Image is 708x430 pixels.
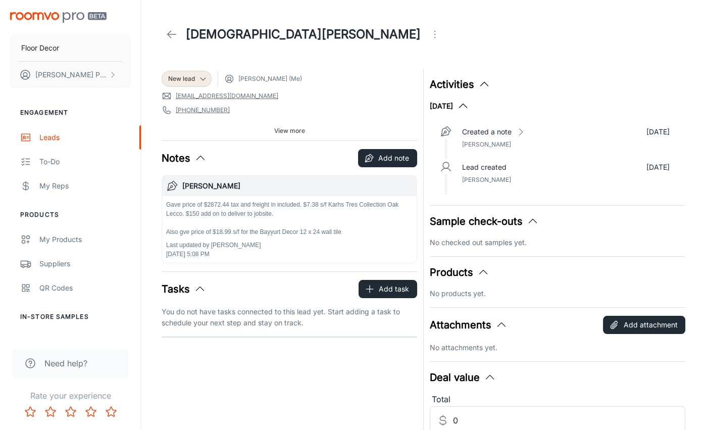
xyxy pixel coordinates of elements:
button: [PERSON_NAME] Phoenix [10,62,131,88]
button: Rate 2 star [40,402,61,422]
p: Last updated by [PERSON_NAME] [166,241,413,250]
p: No attachments yet. [430,342,685,353]
button: Rate 4 star [81,402,101,422]
span: Need help? [44,357,87,369]
p: [DATE] [646,162,669,173]
p: No products yet. [430,288,685,299]
div: New lead [162,71,212,87]
div: Suppliers [39,258,131,269]
p: Gave price of $2872.44 tax and freight in included. $7.38 s/f Karhs Tres Collection Oak Lecco. $1... [166,200,413,236]
p: [DATE] [646,126,669,137]
p: You do not have tasks connected to this lead yet. Start adding a task to schedule your next step ... [162,306,417,328]
p: Lead created [462,162,507,173]
div: To-do [39,156,131,167]
button: [DATE] [430,100,469,112]
div: My Reps [39,180,131,192]
a: [PHONE_NUMBER] [176,106,230,115]
button: Sample check-outs [430,214,539,229]
button: View more [270,123,309,138]
p: [DATE] 5:08 PM [166,250,413,259]
button: Activities [430,77,490,92]
button: Attachments [430,317,508,332]
button: Open menu [425,24,445,44]
div: My Products [39,234,131,245]
button: Rate 3 star [61,402,81,422]
button: Rate 5 star [101,402,121,422]
button: Products [430,265,489,280]
div: Leads [39,132,131,143]
p: No checked out samples yet. [430,237,685,248]
h1: [DEMOGRAPHIC_DATA][PERSON_NAME] [186,25,421,43]
button: Deal value [430,370,496,385]
span: [PERSON_NAME] [462,176,511,183]
span: [PERSON_NAME] (Me) [238,74,302,83]
span: View more [274,126,305,135]
p: [PERSON_NAME] Phoenix [35,69,107,80]
img: Roomvo PRO Beta [10,12,107,23]
button: [PERSON_NAME]Gave price of $2872.44 tax and freight in included. $7.38 s/f Karhs Tres Collection ... [162,176,417,263]
button: Add note [358,149,417,167]
p: Created a note [462,126,512,137]
button: Add task [359,280,417,298]
div: My Samples [39,336,131,347]
a: [EMAIL_ADDRESS][DOMAIN_NAME] [176,91,278,101]
div: Total [430,393,685,406]
button: Notes [162,151,207,166]
span: [PERSON_NAME] [462,140,511,148]
p: Rate your experience [8,390,133,402]
button: Tasks [162,281,206,297]
p: Floor Decor [21,42,59,54]
div: QR Codes [39,282,131,294]
button: Floor Decor [10,35,131,61]
button: Rate 1 star [20,402,40,422]
span: New lead [168,74,195,83]
h6: [PERSON_NAME] [182,180,413,192]
button: Add attachment [603,316,685,334]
